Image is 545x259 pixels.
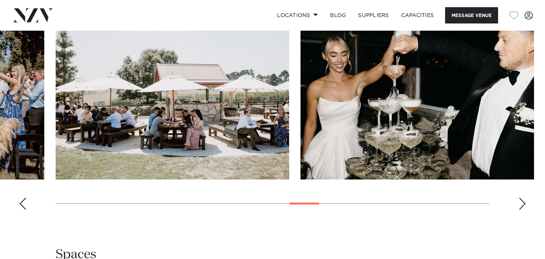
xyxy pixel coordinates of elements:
button: Message Venue [445,7,498,23]
a: BLOG [324,7,352,23]
a: Capacities [395,7,440,23]
swiper-slide: 15 / 26 [56,8,289,179]
img: nzv-logo.png [12,8,53,22]
a: Locations [271,7,324,23]
a: SUPPLIERS [352,7,395,23]
swiper-slide: 16 / 26 [301,8,534,179]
